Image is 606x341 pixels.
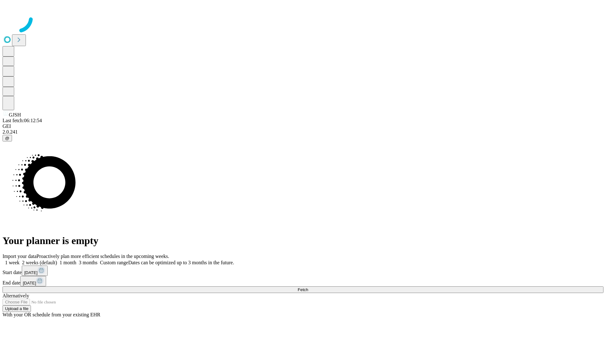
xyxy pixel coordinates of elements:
[22,266,48,276] button: [DATE]
[23,281,36,285] span: [DATE]
[3,254,37,259] span: Import your data
[5,260,20,265] span: 1 week
[3,123,603,129] div: GEI
[24,270,38,275] span: [DATE]
[100,260,128,265] span: Custom range
[3,235,603,247] h1: Your planner is empty
[3,266,603,276] div: Start date
[37,254,169,259] span: Proactively plan more efficient schedules in the upcoming weeks.
[3,135,12,141] button: @
[60,260,76,265] span: 1 month
[3,118,42,123] span: Last fetch: 06:12:54
[3,305,31,312] button: Upload a file
[3,293,29,298] span: Alternatively
[22,260,57,265] span: 2 weeks (default)
[9,112,21,117] span: GJSH
[20,276,46,286] button: [DATE]
[3,286,603,293] button: Fetch
[79,260,98,265] span: 3 months
[128,260,234,265] span: Dates can be optimized up to 3 months in the future.
[3,312,100,317] span: With your OR schedule from your existing EHR
[3,276,603,286] div: End date
[5,136,9,141] span: @
[3,129,603,135] div: 2.0.241
[298,287,308,292] span: Fetch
